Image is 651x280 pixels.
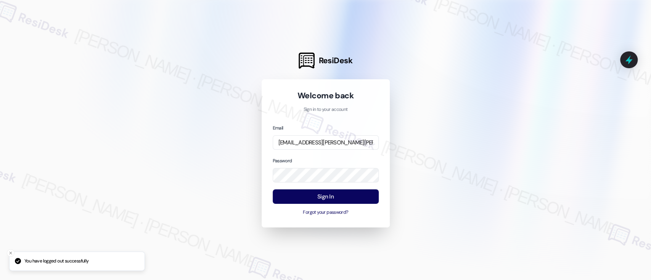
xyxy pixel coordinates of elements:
[273,135,379,150] input: name@example.com
[24,258,88,265] p: You have logged out successfully
[273,90,379,101] h1: Welcome back
[7,249,14,257] button: Close toast
[273,106,379,113] p: Sign in to your account
[273,189,379,204] button: Sign In
[273,158,292,164] label: Password
[273,125,283,131] label: Email
[273,209,379,216] button: Forgot your password?
[299,53,315,69] img: ResiDesk Logo
[318,55,352,66] span: ResiDesk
